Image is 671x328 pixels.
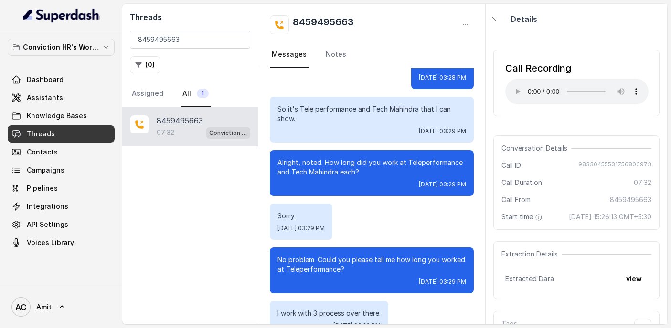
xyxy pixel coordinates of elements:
[8,162,115,179] a: Campaigns
[505,79,649,104] audio: Your browser does not support the audio element.
[27,165,64,175] span: Campaigns
[157,115,203,126] p: 8459495663
[157,128,174,137] p: 07:32
[130,81,165,107] a: Assigned
[620,270,648,287] button: view
[419,127,466,135] span: [DATE] 03:29 PM
[209,128,247,138] p: Conviction HR Outbound Assistant
[8,89,115,106] a: Assistants
[36,302,52,312] span: Amit
[569,212,651,222] span: [DATE] 15:26:13 GMT+5:30
[501,249,562,259] span: Extraction Details
[419,181,466,188] span: [DATE] 03:29 PM
[8,234,115,251] a: Voices Library
[270,42,309,68] a: Messages
[277,104,466,123] p: So it's Tele performance and Tech Mahindra that I can show.
[8,198,115,215] a: Integrations
[130,31,250,49] input: Search by Call ID or Phone Number
[511,13,537,25] p: Details
[27,129,55,139] span: Threads
[634,178,651,187] span: 07:32
[15,302,27,312] text: AC
[277,211,325,221] p: Sorry.
[130,56,160,73] button: (0)
[8,143,115,161] a: Contacts
[501,195,531,205] span: Call From
[270,42,473,68] nav: Tabs
[277,255,466,274] p: No problem. Could you please tell me how long you worked at Teleperformance?
[501,178,542,187] span: Call Duration
[23,41,99,53] p: Conviction HR's Workspace
[130,81,250,107] nav: Tabs
[505,61,649,75] div: Call Recording
[197,89,209,98] span: 1
[27,220,68,229] span: API Settings
[505,274,554,284] span: Extracted Data
[610,195,651,205] span: 8459495663
[130,11,250,23] h2: Threads
[501,161,521,170] span: Call ID
[8,216,115,233] a: API Settings
[501,212,544,222] span: Start time
[8,180,115,197] a: Pipelines
[501,143,571,153] span: Conversation Details
[27,147,58,157] span: Contacts
[324,42,348,68] a: Notes
[277,158,466,177] p: Alright, noted. How long did you work at Teleperformance and Tech Mahindra each?
[277,308,381,318] p: I work with 3 process over there.
[8,125,115,143] a: Threads
[8,294,115,320] a: Amit
[27,202,68,211] span: Integrations
[8,107,115,124] a: Knowledge Bases
[8,39,115,56] button: Conviction HR's Workspace
[419,278,466,286] span: [DATE] 03:29 PM
[8,71,115,88] a: Dashboard
[419,74,466,82] span: [DATE] 03:28 PM
[27,184,58,193] span: Pipelines
[27,93,63,102] span: Assistants
[23,8,100,23] img: light.svg
[27,238,74,247] span: Voices Library
[27,111,87,121] span: Knowledge Bases
[293,15,354,34] h2: 8459495663
[578,161,651,170] span: 98330455531756806973
[27,75,64,84] span: Dashboard
[181,81,211,107] a: All1
[277,225,325,232] span: [DATE] 03:29 PM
